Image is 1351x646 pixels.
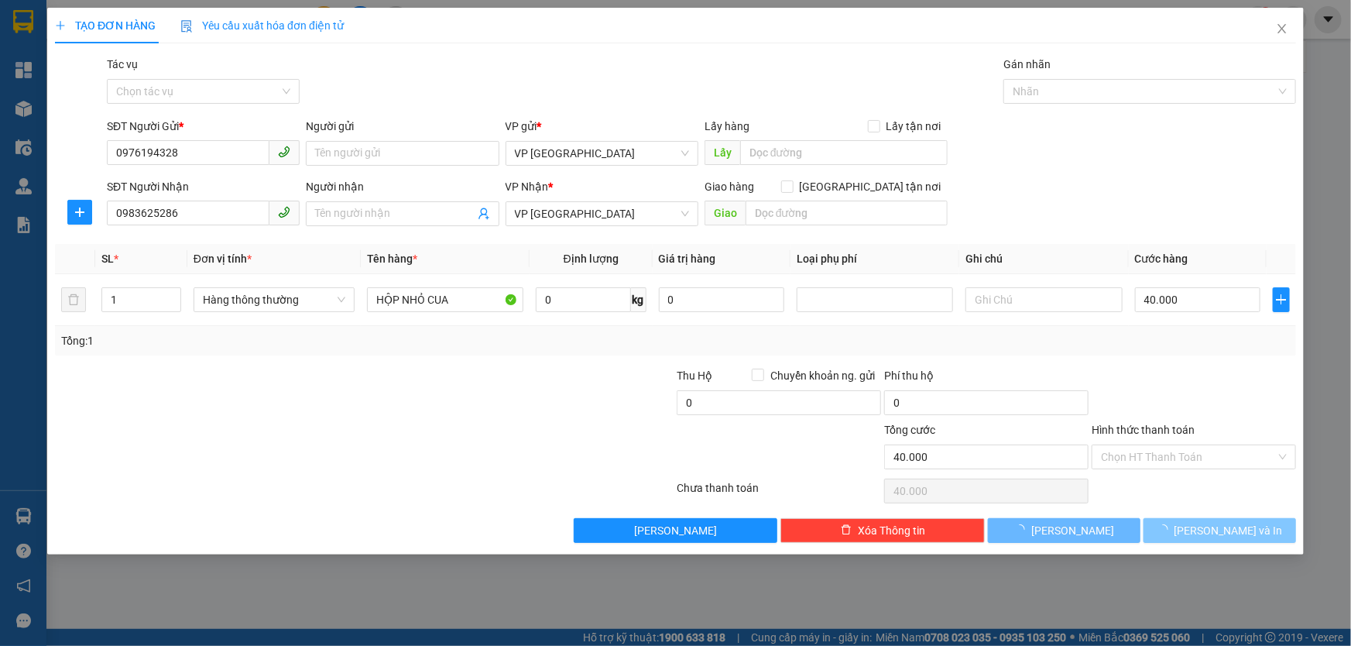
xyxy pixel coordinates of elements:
[515,142,689,165] span: VP Xuân Giang
[764,367,881,384] span: Chuyển khoản ng. gửi
[1276,22,1288,35] span: close
[1260,8,1304,51] button: Close
[1273,287,1290,312] button: plus
[1014,524,1031,535] span: loading
[841,524,852,537] span: delete
[564,253,619,265] span: Định lượng
[1003,58,1051,70] label: Gán nhãn
[959,244,1128,274] th: Ghi chú
[988,518,1140,543] button: [PERSON_NAME]
[107,178,300,195] div: SĐT Người Nhận
[705,120,749,132] span: Lấy hàng
[705,201,746,225] span: Giao
[180,19,344,32] span: Yêu cầu xuất hóa đơn điện tử
[203,288,345,311] span: Hàng thông thường
[478,208,490,220] span: user-add
[1157,524,1174,535] span: loading
[101,253,114,265] span: SL
[367,253,417,265] span: Tên hàng
[574,518,778,543] button: [PERSON_NAME]
[1092,424,1195,436] label: Hình thức thanh toán
[705,180,754,193] span: Giao hàng
[676,479,883,507] div: Chưa thanh toán
[68,206,91,218] span: plus
[858,522,925,539] span: Xóa Thông tin
[306,178,499,195] div: Người nhận
[659,253,716,265] span: Giá trị hàng
[278,146,290,158] span: phone
[631,287,646,312] span: kg
[705,140,740,165] span: Lấy
[506,180,549,193] span: VP Nhận
[107,118,300,135] div: SĐT Người Gửi
[634,522,717,539] span: [PERSON_NAME]
[790,244,959,274] th: Loại phụ phí
[780,518,985,543] button: deleteXóa Thông tin
[1144,518,1296,543] button: [PERSON_NAME] và In
[180,20,193,33] img: icon
[367,287,523,312] input: VD: Bàn, Ghế
[1135,253,1188,265] span: Cước hàng
[67,200,92,225] button: plus
[515,202,689,225] span: VP Mỹ Đình
[107,58,138,70] label: Tác vụ
[278,206,290,218] span: phone
[55,19,156,32] span: TẠO ĐƠN HÀNG
[677,369,712,382] span: Thu Hộ
[194,253,252,265] span: Đơn vị tính
[55,20,66,31] span: plus
[740,140,948,165] input: Dọc đường
[1274,294,1289,306] span: plus
[61,332,522,349] div: Tổng: 1
[659,287,785,312] input: 0
[1031,522,1114,539] span: [PERSON_NAME]
[306,118,499,135] div: Người gửi
[880,118,948,135] span: Lấy tận nơi
[965,287,1122,312] input: Ghi Chú
[884,367,1089,390] div: Phí thu hộ
[884,424,935,436] span: Tổng cước
[61,287,86,312] button: delete
[746,201,948,225] input: Dọc đường
[1174,522,1283,539] span: [PERSON_NAME] và In
[794,178,948,195] span: [GEOGRAPHIC_DATA] tận nơi
[506,118,698,135] div: VP gửi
